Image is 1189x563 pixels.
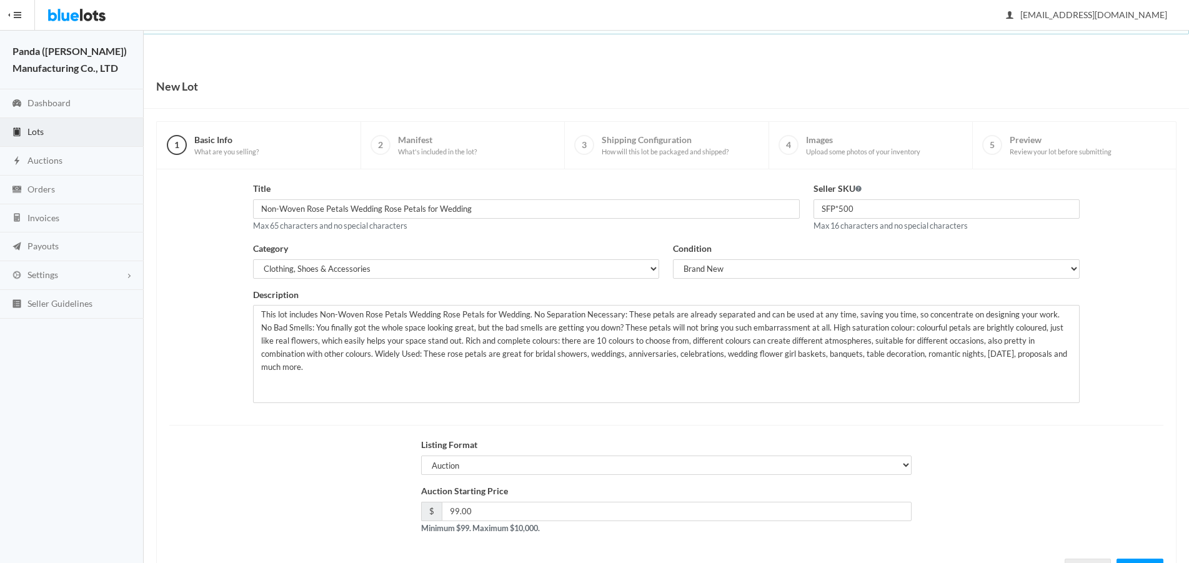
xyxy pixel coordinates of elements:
[11,184,23,196] ion-icon: cash
[253,288,299,302] label: Description
[194,134,259,156] span: Basic Info
[194,147,259,156] span: What are you selling?
[371,135,391,155] span: 2
[253,305,1079,403] textarea: This lot includes Non-Woven Rose Petals Wedding Rose Petals for Wedding. No Separation Necessary:...
[27,184,55,194] span: Orders
[982,135,1002,155] span: 5
[813,199,1080,219] input: Optional
[253,182,271,196] label: Title
[1007,9,1167,20] span: [EMAIL_ADDRESS][DOMAIN_NAME]
[673,242,712,256] label: Condition
[806,134,920,156] span: Images
[11,299,23,311] ion-icon: list box
[11,270,23,282] ion-icon: cog
[156,77,198,96] h1: New Lot
[574,135,594,155] span: 3
[602,147,729,156] span: How will this lot be packaged and shipped?
[421,484,508,499] label: Auction Starting Price
[27,298,92,309] span: Seller Guidelines
[253,199,799,219] input: e.g. North Face, Polarmax and More Women's Winter Apparel
[806,147,920,156] span: Upload some photos of your inventory
[167,135,187,155] span: 1
[398,147,477,156] span: What's included in the lot?
[27,97,71,108] span: Dashboard
[11,98,23,110] ion-icon: speedometer
[11,212,23,224] ion-icon: calculator
[27,126,44,137] span: Lots
[11,127,23,139] ion-icon: clipboard
[27,155,62,166] span: Auctions
[1010,147,1112,156] span: Review your lot before submitting
[421,438,477,452] label: Listing Format
[27,241,59,251] span: Payouts
[421,523,540,533] strong: Minimum $99. Maximum $10,000.
[398,134,477,156] span: Manifest
[253,221,407,231] small: Max 65 characters and no special characters
[1010,134,1112,156] span: Preview
[421,502,442,521] span: $
[253,242,288,256] label: Category
[27,269,58,280] span: Settings
[442,502,912,521] input: 0
[813,221,968,231] small: Max 16 characters and no special characters
[1003,10,1016,22] ion-icon: person
[12,45,127,74] strong: Panda ([PERSON_NAME]) Manufacturing Co., LTD
[813,182,862,196] label: Seller SKU
[11,241,23,253] ion-icon: paper plane
[11,156,23,167] ion-icon: flash
[779,135,798,155] span: 4
[602,134,729,156] span: Shipping Configuration
[27,212,59,223] span: Invoices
